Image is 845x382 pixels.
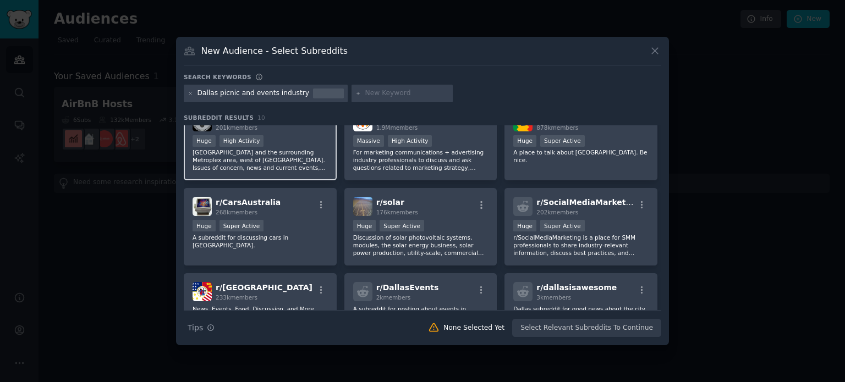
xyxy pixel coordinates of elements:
img: Detroit [193,282,212,301]
span: r/ dallasisawesome [536,283,617,292]
p: A place to talk about [GEOGRAPHIC_DATA]. Be nice. [513,148,649,164]
span: Tips [188,322,203,334]
div: Huge [513,135,536,147]
p: Discussion of solar photovoltaic systems, modules, the solar energy business, solar power product... [353,234,489,257]
span: 878k members [536,124,578,131]
div: None Selected Yet [443,323,504,333]
p: Dallas subreddit for good news about the city of [GEOGRAPHIC_DATA], its residents, and businesses... [513,305,649,328]
p: For marketing communications + advertising industry professionals to discuss and ask questions re... [353,148,489,171]
span: 202k members [536,209,578,215]
div: Huge [193,135,216,147]
p: News, Events, Food, Discussion, and More about [GEOGRAPHIC_DATA] and [GEOGRAPHIC_DATA][US_STATE]. [193,305,328,328]
div: High Activity [388,135,432,147]
button: Tips [184,318,218,337]
span: 10 [257,114,265,121]
input: New Keyword [365,88,449,98]
p: A subreddit for discussing cars in [GEOGRAPHIC_DATA]. [193,234,328,249]
h3: New Audience - Select Subreddits [201,45,348,57]
span: 3k members [536,294,571,301]
span: 268k members [216,209,257,215]
span: r/ DallasEvents [376,283,439,292]
span: 176k members [376,209,418,215]
p: r/SocialMediaMarketing is a place for SMM professionals to share industry-relevant information, d... [513,234,649,257]
span: 233k members [216,294,257,301]
p: [GEOGRAPHIC_DATA] and the surrounding Metroplex area, west of [GEOGRAPHIC_DATA]. Issues of concer... [193,148,328,171]
div: High Activity [220,135,264,147]
div: Huge [353,220,376,231]
div: Super Active [220,220,264,231]
div: Massive [353,135,384,147]
h3: Search keywords [184,73,251,81]
span: r/ solar [376,198,404,207]
span: r/ [GEOGRAPHIC_DATA] [216,283,312,292]
span: 2k members [376,294,411,301]
span: 1.9M members [376,124,418,131]
div: Super Active [540,220,585,231]
div: Huge [193,220,216,231]
img: CarsAustralia [193,197,212,216]
div: Dallas picnic and events industry [197,88,310,98]
div: Super Active [380,220,424,231]
div: Huge [513,220,536,231]
img: solar [353,197,372,216]
p: A subreddit for posting about events in [GEOGRAPHIC_DATA], [GEOGRAPHIC_DATA]. You may also post a... [353,305,489,328]
span: r/ SocialMediaMarketing [536,198,639,207]
span: 201k members [216,124,257,131]
span: r/ CarsAustralia [216,198,281,207]
div: Super Active [540,135,585,147]
span: Subreddit Results [184,114,254,121]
